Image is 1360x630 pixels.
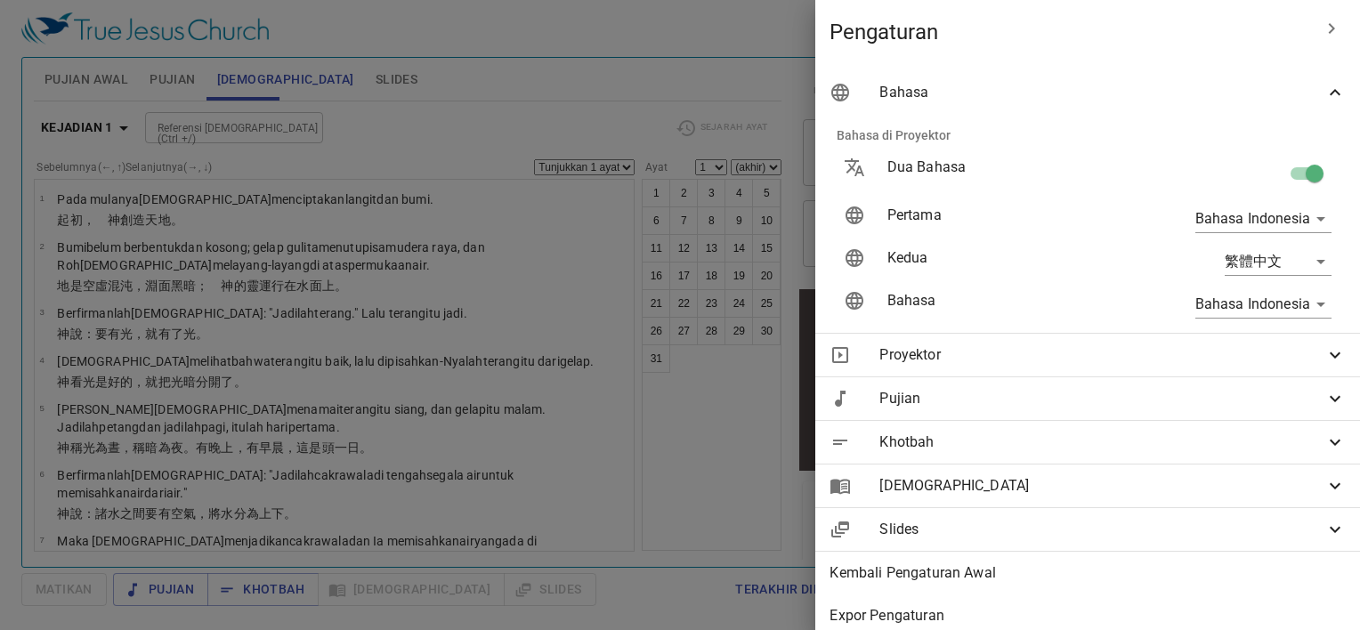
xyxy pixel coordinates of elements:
[815,508,1360,551] div: Slides
[879,344,1324,366] span: Proyektor
[322,93,398,113] li: 460 (404)
[887,205,1117,226] p: Pertama
[879,432,1324,453] span: Khotbah
[879,519,1324,540] span: Slides
[1225,247,1332,276] div: 繁體中文
[879,82,1324,103] span: Bahasa
[1195,290,1332,319] div: Bahasa Indonesia
[887,290,1117,311] p: Bahasa
[815,334,1360,376] div: Proyektor
[815,421,1360,464] div: Khotbah
[887,157,1117,178] p: Dua Bahasa
[338,76,382,88] p: Pujian 詩
[879,475,1324,497] span: [DEMOGRAPHIC_DATA]
[815,464,1360,507] div: [DEMOGRAPHIC_DATA]
[815,71,1360,114] div: Bahasa
[830,562,1346,584] span: Kembali Pengaturan Awal
[879,388,1324,409] span: Pujian
[815,377,1360,420] div: Pujian
[887,247,1117,269] p: Kedua
[830,18,1310,46] span: Pengaturan
[822,114,1353,157] li: Bahasa di Proyektor
[830,605,1346,626] span: Expor Pengaturan
[1195,205,1332,233] div: Bahasa Indonesia
[815,552,1360,594] div: Kembali Pengaturan Awal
